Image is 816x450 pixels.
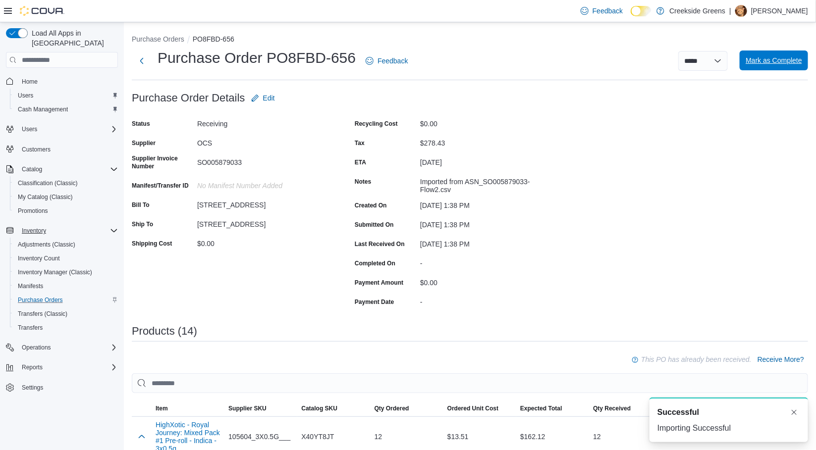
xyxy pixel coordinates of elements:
[297,400,370,416] button: Catalog SKU
[14,280,118,292] span: Manifests
[197,236,330,248] div: $0.00
[355,221,394,229] label: Submitted On
[18,342,118,353] span: Operations
[18,207,48,215] span: Promotions
[420,236,553,248] div: [DATE] 1:38 PM
[18,76,42,88] a: Home
[18,123,41,135] button: Users
[18,179,78,187] span: Classification (Classic)
[14,90,118,101] span: Users
[641,353,752,365] p: This PO has already been received.
[447,404,498,412] span: Ordered Unit Cost
[420,174,553,194] div: Imported from ASN_SO005879033-Flow2.csv
[516,400,589,416] button: Expected Total
[14,191,77,203] a: My Catalog (Classic)
[18,163,46,175] button: Catalog
[10,251,122,265] button: Inventory Count
[18,282,43,290] span: Manifests
[420,275,553,287] div: $0.00
[751,5,808,17] p: [PERSON_NAME]
[18,163,118,175] span: Catalog
[10,279,122,293] button: Manifests
[28,28,118,48] span: Load All Apps in [GEOGRAPHIC_DATA]
[14,177,82,189] a: Classification (Classic)
[420,294,553,306] div: -
[355,240,405,248] label: Last Received On
[247,88,279,108] button: Edit
[375,404,409,412] span: Qty Ordered
[355,158,366,166] label: ETA
[22,363,43,371] span: Reports
[263,93,275,103] span: Edit
[197,154,330,166] div: SO005879033
[10,293,122,307] button: Purchase Orders
[2,142,122,156] button: Customers
[22,78,38,86] span: Home
[197,116,330,128] div: Receiving
[657,422,800,434] div: Importing Successful
[22,165,42,173] span: Catalog
[14,103,72,115] a: Cash Management
[355,259,395,267] label: Completed On
[22,384,43,392] span: Settings
[158,48,356,68] h1: Purchase Order PO8FBD-656
[420,116,553,128] div: $0.00
[577,1,627,21] a: Feedback
[197,178,330,190] div: No Manifest Number added
[20,6,64,16] img: Cova
[631,6,652,16] input: Dark Mode
[516,427,589,447] div: $162.12
[18,92,33,100] span: Users
[355,139,365,147] label: Tax
[355,298,394,306] label: Payment Date
[132,240,172,248] label: Shipping Cost
[443,427,516,447] div: $13.51
[758,354,804,364] span: Receive More?
[443,400,516,416] button: Ordered Unit Cost
[420,154,553,166] div: [DATE]
[18,361,118,373] span: Reports
[193,35,234,43] button: PO8FBD-656
[152,400,224,416] button: Item
[378,56,408,66] span: Feedback
[132,120,150,128] label: Status
[355,120,398,128] label: Recycling Cost
[18,123,118,135] span: Users
[10,102,122,116] button: Cash Management
[301,404,337,412] span: Catalog SKU
[197,197,330,209] div: [STREET_ADDRESS]
[22,146,51,153] span: Customers
[593,404,631,412] span: Qty Received
[132,182,189,190] label: Manifest/Transfer ID
[197,216,330,228] div: [STREET_ADDRESS]
[14,252,118,264] span: Inventory Count
[18,342,55,353] button: Operations
[14,191,118,203] span: My Catalog (Classic)
[2,380,122,395] button: Settings
[197,135,330,147] div: OCS
[10,89,122,102] button: Users
[14,322,118,334] span: Transfers
[14,308,118,320] span: Transfers (Classic)
[6,70,118,420] nav: Complex example
[18,296,63,304] span: Purchase Orders
[362,51,412,71] a: Feedback
[355,178,371,186] label: Notes
[14,177,118,189] span: Classification (Classic)
[14,252,64,264] a: Inventory Count
[14,239,79,250] a: Adjustments (Classic)
[420,217,553,229] div: [DATE] 1:38 PM
[14,266,96,278] a: Inventory Manager (Classic)
[2,162,122,176] button: Catalog
[18,381,118,394] span: Settings
[420,255,553,267] div: -
[754,350,808,369] button: Receive More?
[10,190,122,204] button: My Catalog (Classic)
[669,5,725,17] p: Creekside Greens
[593,6,623,16] span: Feedback
[14,103,118,115] span: Cash Management
[788,406,800,418] button: Dismiss toast
[18,225,50,237] button: Inventory
[18,361,47,373] button: Reports
[740,50,808,70] button: Mark as Complete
